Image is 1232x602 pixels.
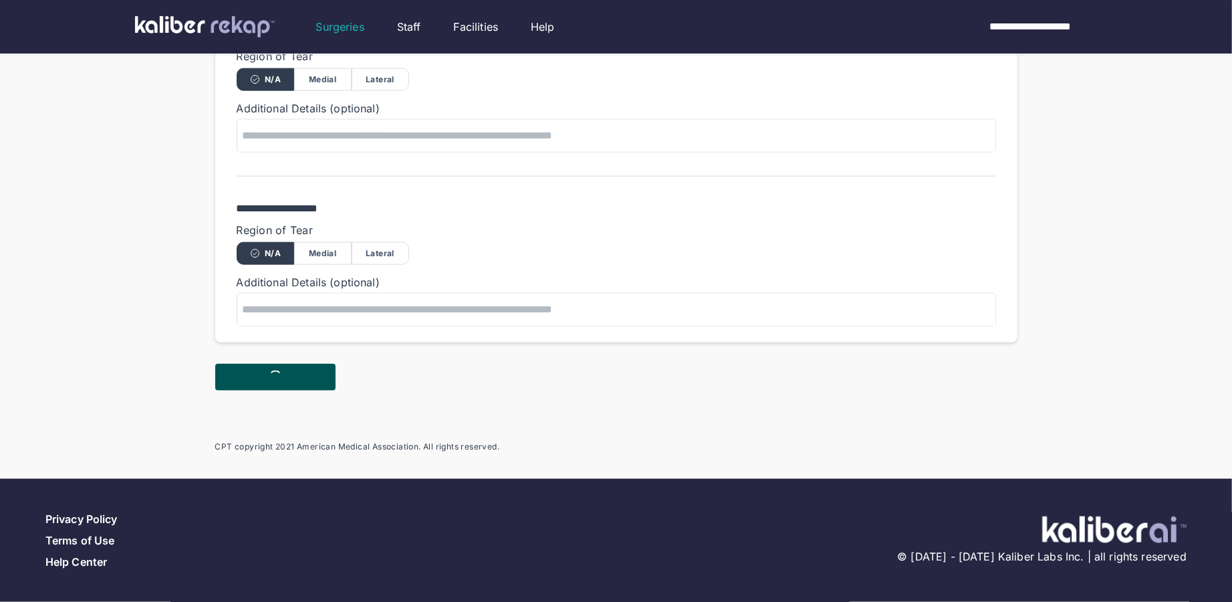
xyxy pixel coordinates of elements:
label: Additional Details (optional) [237,274,996,290]
div: Lateral [352,68,409,91]
img: ATj1MI71T5jDAAAAAElFTkSuQmCC [1042,516,1187,543]
a: Staff [397,19,421,35]
div: N/A [237,242,294,265]
img: kaliber labs logo [135,16,275,37]
div: Region of Tear [237,49,996,66]
a: Privacy Policy [45,512,117,526]
div: N/A [237,68,294,91]
div: Medial [294,242,352,265]
label: Additional Details (optional) [237,100,996,116]
a: Help Center [45,555,107,569]
div: Region of Tear [237,223,996,239]
div: Lateral [352,242,409,265]
a: Help [531,19,555,35]
a: Surgeries [316,19,364,35]
div: CPT copyright 2021 American Medical Association. All rights reserved. [215,441,1017,452]
a: Facilities [454,19,499,35]
span: © [DATE] - [DATE] Kaliber Labs Inc. | all rights reserved [897,548,1187,565]
a: Terms of Use [45,534,114,547]
div: Medial [294,68,352,91]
